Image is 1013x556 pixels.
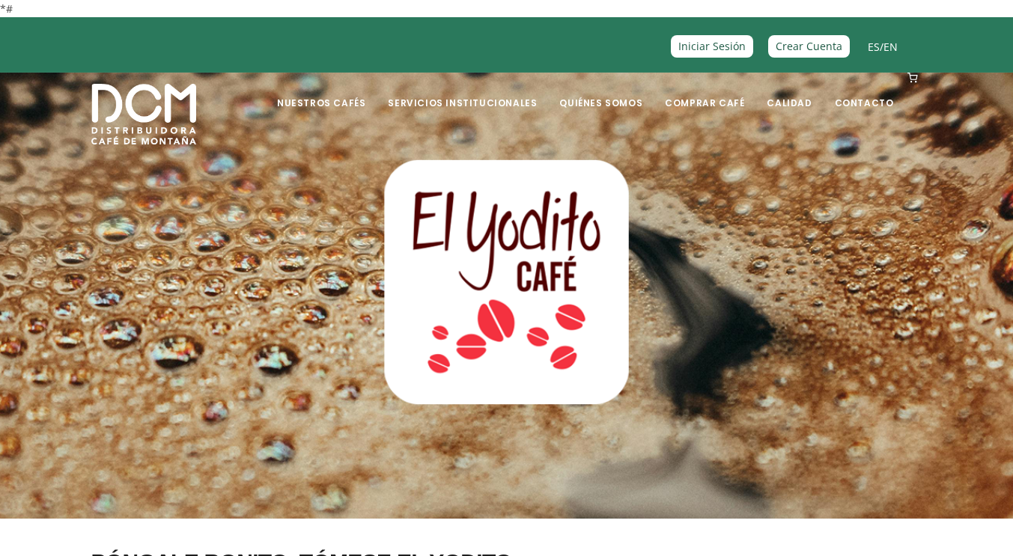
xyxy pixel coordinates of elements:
a: Quiénes Somos [550,74,651,109]
a: EN [883,40,898,54]
a: Calidad [758,74,821,109]
span: / [868,38,898,55]
a: Contacto [826,74,903,109]
a: Comprar Café [656,74,753,109]
a: Crear Cuenta [768,35,850,57]
a: Nuestros Cafés [268,74,374,109]
a: ES [868,40,880,54]
a: Servicios Institucionales [379,74,546,109]
a: Iniciar Sesión [671,35,753,57]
